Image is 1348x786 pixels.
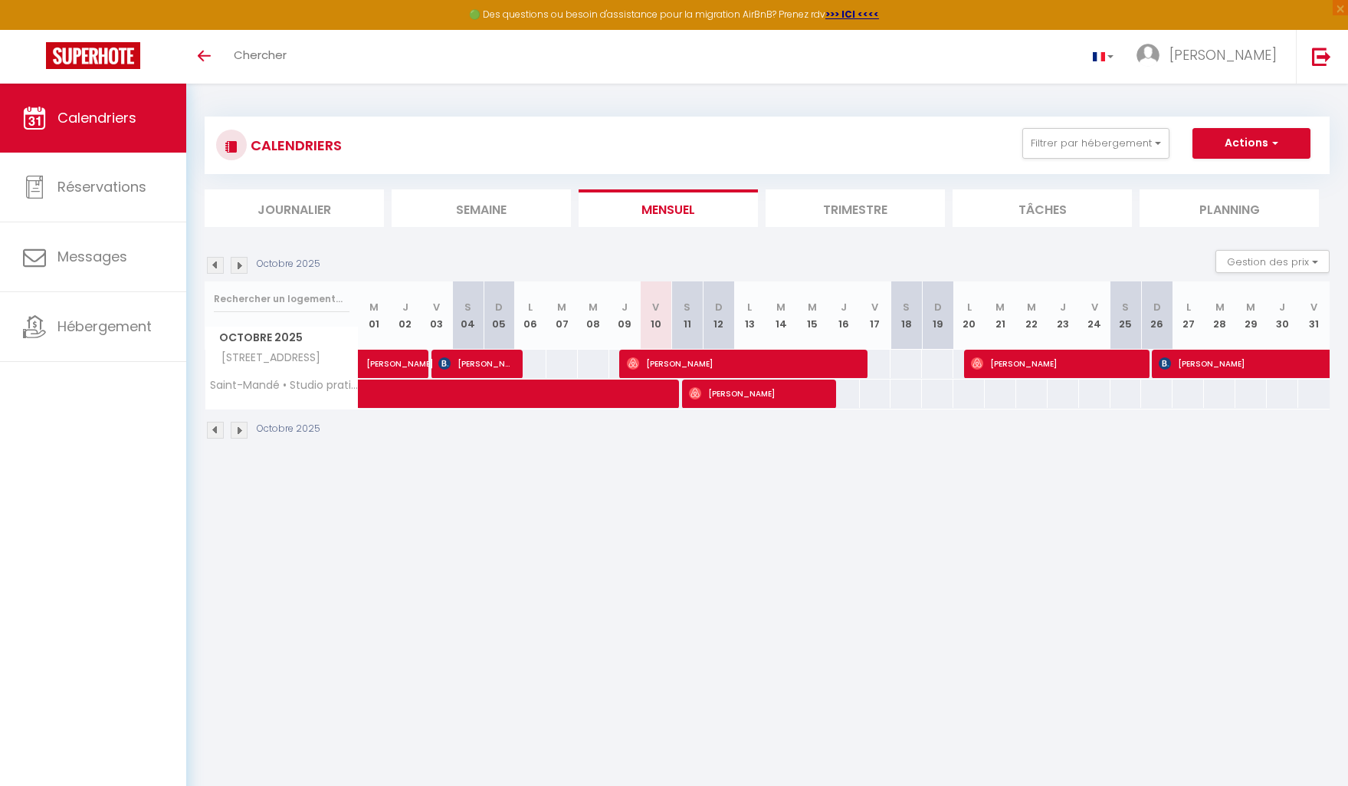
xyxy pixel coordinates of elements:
[640,281,671,350] th: 10
[366,341,437,370] span: [PERSON_NAME]
[1312,47,1331,66] img: logout
[934,300,942,314] abbr: D
[1141,281,1173,350] th: 26
[825,8,879,21] a: >>> ICI <<<<
[1215,300,1225,314] abbr: M
[205,189,384,227] li: Journalier
[766,189,945,227] li: Trimestre
[903,300,910,314] abbr: S
[1091,300,1098,314] abbr: V
[953,281,985,350] th: 20
[222,30,298,84] a: Chercher
[1204,281,1235,350] th: 28
[1192,128,1310,159] button: Actions
[1125,30,1296,84] a: ... [PERSON_NAME]
[57,177,146,196] span: Réservations
[257,422,320,436] p: Octobre 2025
[369,300,379,314] abbr: M
[214,285,349,313] input: Rechercher un logement...
[1310,300,1317,314] abbr: V
[1246,300,1255,314] abbr: M
[627,349,858,378] span: [PERSON_NAME]
[953,189,1132,227] li: Tâches
[922,281,953,350] th: 19
[689,379,825,408] span: [PERSON_NAME]
[421,281,452,350] th: 03
[684,300,690,314] abbr: S
[57,317,152,336] span: Hébergement
[205,327,358,349] span: Octobre 2025
[1110,281,1142,350] th: 25
[776,300,786,314] abbr: M
[452,281,484,350] th: 04
[1235,281,1267,350] th: 29
[392,189,571,227] li: Semaine
[57,247,127,266] span: Messages
[1298,281,1330,350] th: 31
[46,42,140,69] img: Super Booking
[766,281,797,350] th: 14
[1153,300,1161,314] abbr: D
[967,300,972,314] abbr: L
[579,189,758,227] li: Mensuel
[433,300,440,314] abbr: V
[208,380,361,391] span: Saint-Mandé • Studio pratique proche métro & [GEOGRAPHIC_DATA]
[389,281,421,350] th: 02
[1022,128,1169,159] button: Filtrer par hébergement
[797,281,828,350] th: 15
[1169,45,1277,64] span: [PERSON_NAME]
[1016,281,1048,350] th: 22
[208,350,324,367] span: [STREET_ADDRESS]
[1215,250,1330,273] button: Gestion des prix
[860,281,891,350] th: 17
[359,281,390,350] th: 01
[652,300,659,314] abbr: V
[715,300,723,314] abbr: D
[841,300,847,314] abbr: J
[1186,300,1191,314] abbr: L
[1079,281,1110,350] th: 24
[57,108,136,127] span: Calendriers
[1048,281,1079,350] th: 23
[1279,300,1285,314] abbr: J
[495,300,503,314] abbr: D
[1173,281,1204,350] th: 27
[1027,300,1036,314] abbr: M
[578,281,609,350] th: 08
[995,300,1005,314] abbr: M
[546,281,578,350] th: 07
[515,281,546,350] th: 06
[703,281,734,350] th: 12
[359,350,390,379] a: [PERSON_NAME]
[234,47,287,63] span: Chercher
[671,281,703,350] th: 11
[1140,189,1319,227] li: Planning
[828,281,860,350] th: 16
[985,281,1016,350] th: 21
[971,349,1139,378] span: [PERSON_NAME]
[890,281,922,350] th: 18
[747,300,752,314] abbr: L
[1060,300,1066,314] abbr: J
[1136,44,1159,67] img: ...
[609,281,641,350] th: 09
[557,300,566,314] abbr: M
[808,300,817,314] abbr: M
[464,300,471,314] abbr: S
[484,281,515,350] th: 05
[438,349,512,378] span: [PERSON_NAME]
[871,300,878,314] abbr: V
[734,281,766,350] th: 13
[1122,300,1129,314] abbr: S
[589,300,598,314] abbr: M
[247,128,342,163] h3: CALENDRIERS
[257,257,320,271] p: Octobre 2025
[402,300,408,314] abbr: J
[622,300,628,314] abbr: J
[528,300,533,314] abbr: L
[1267,281,1298,350] th: 30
